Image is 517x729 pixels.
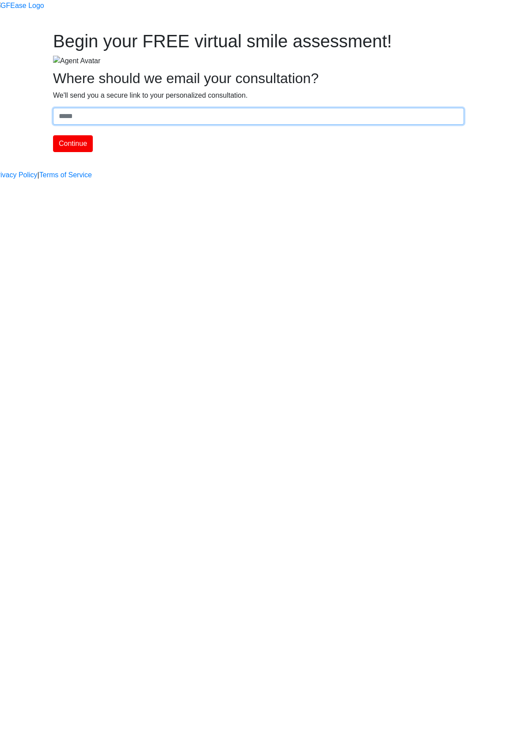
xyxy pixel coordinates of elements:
button: Continue [53,135,93,152]
a: Terms of Service [39,170,92,180]
a: | [38,170,39,180]
img: Agent Avatar [53,56,100,66]
h1: Begin your FREE virtual smile assessment! [53,31,464,52]
h2: Where should we email your consultation? [53,70,464,87]
p: We'll send you a secure link to your personalized consultation. [53,90,464,101]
